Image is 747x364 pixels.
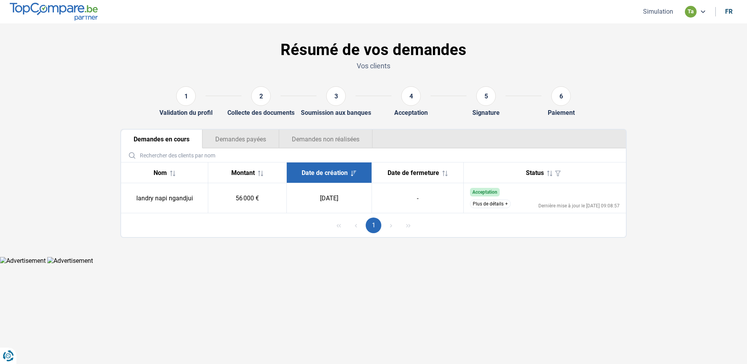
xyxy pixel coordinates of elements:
div: ta [685,6,697,18]
td: landry napi ngandjui [121,183,208,213]
button: Demandes en cours [121,130,202,148]
div: 2 [251,86,271,106]
button: Simulation [641,7,676,16]
p: Vos clients [120,61,627,71]
div: fr [725,8,733,15]
span: Date de fermeture [388,169,439,177]
span: Acceptation [472,189,497,195]
span: Montant [231,169,255,177]
td: 56 000 € [208,183,287,213]
button: Last Page [400,218,416,233]
button: Next Page [383,218,399,233]
div: 4 [401,86,421,106]
td: [DATE] [287,183,372,213]
img: TopCompare.be [10,3,98,20]
button: Previous Page [348,218,364,233]
h1: Résumé de vos demandes [120,41,627,59]
button: Plus de détails [470,200,511,208]
button: Demandes non réalisées [279,130,373,148]
div: Validation du profil [159,109,213,116]
div: 5 [476,86,496,106]
span: Date de création [302,169,348,177]
div: Collecte des documents [227,109,295,116]
span: Status [526,169,544,177]
div: 6 [551,86,571,106]
div: Paiement [548,109,575,116]
div: Signature [472,109,500,116]
div: 1 [176,86,196,106]
button: Demandes payées [202,130,279,148]
td: - [372,183,463,213]
button: First Page [331,218,347,233]
div: Dernière mise à jour le [DATE] 09:08:57 [538,203,620,208]
div: Soumission aux banques [301,109,371,116]
img: Advertisement [47,257,93,264]
span: Nom [154,169,167,177]
div: 3 [326,86,346,106]
button: Page 1 [366,218,381,233]
div: Acceptation [394,109,428,116]
input: Rechercher des clients par nom [124,148,623,162]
